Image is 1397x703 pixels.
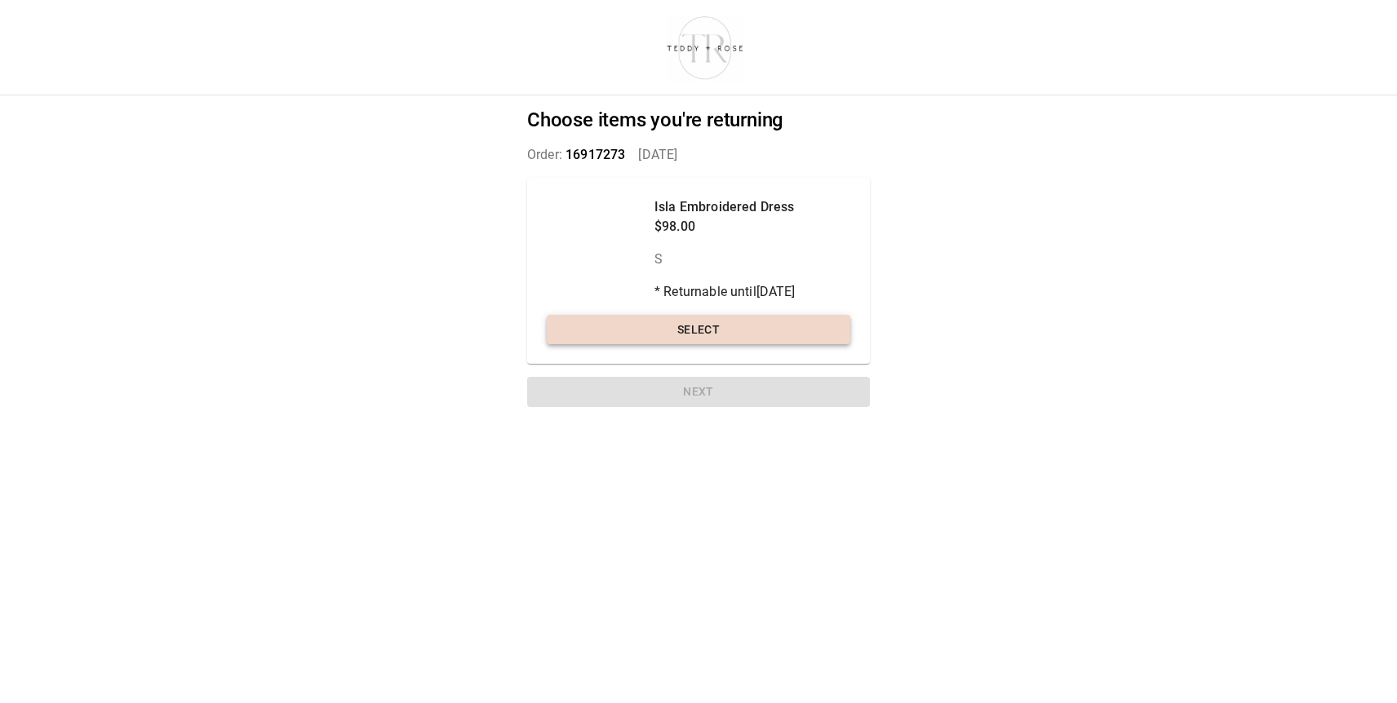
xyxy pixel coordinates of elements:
[654,217,796,237] p: $98.00
[654,197,796,217] p: Isla Embroidered Dress
[527,108,870,132] h2: Choose items you're returning
[659,12,752,82] img: shop-teddyrose.myshopify.com-d93983e8-e25b-478f-b32e-9430bef33fdd
[654,250,796,269] p: S
[547,315,850,345] button: Select
[654,282,796,302] p: * Returnable until [DATE]
[527,145,870,165] p: Order: [DATE]
[565,147,625,162] span: 16917273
